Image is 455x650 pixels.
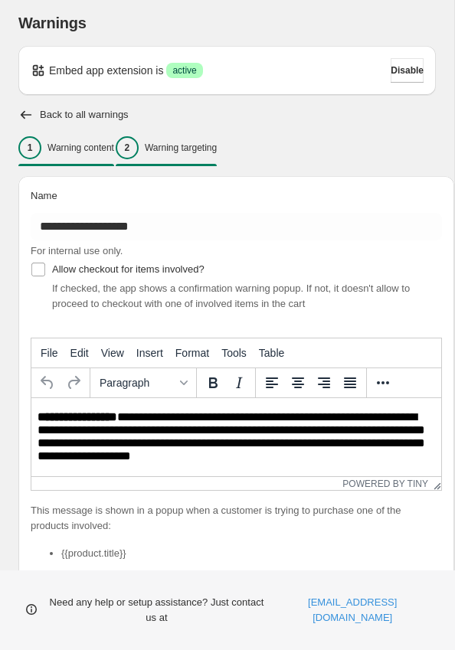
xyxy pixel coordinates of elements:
button: Bold [200,370,226,396]
span: Allow checkout for items involved? [52,263,205,275]
button: Align left [259,370,285,396]
span: Tools [221,347,247,359]
button: Justify [337,370,363,396]
div: 2 [116,136,139,159]
p: Warning content [47,142,114,154]
body: Rich Text Area. Press ALT-0 for help. [6,12,404,132]
button: Formats [93,370,193,396]
li: {{product.title}} [61,546,442,561]
div: 1 [18,136,41,159]
span: Edit [70,347,89,359]
button: More... [370,370,396,396]
button: 1Warning content [18,132,114,164]
span: View [101,347,124,359]
button: Align right [311,370,337,396]
p: Embed app extension is [49,63,163,78]
button: 2Warning targeting [116,132,217,164]
iframe: Rich Text Area [31,398,441,476]
button: Redo [61,370,87,396]
button: Undo [34,370,61,396]
span: If checked, the app shows a confirmation warning popup. If not, it doesn't allow to proceed to ch... [52,283,410,309]
a: [EMAIL_ADDRESS][DOMAIN_NAME] [274,595,430,626]
span: Disable [391,64,424,77]
button: Disable [391,58,424,83]
span: Table [259,347,284,359]
span: Name [31,190,57,201]
span: For internal use only. [31,245,123,256]
button: Align center [285,370,311,396]
span: Warnings [18,15,87,31]
p: Warning targeting [145,142,217,154]
p: This message is shown in a popup when a customer is trying to purchase one of the products involved: [31,503,442,534]
span: Format [175,347,209,359]
span: File [41,347,58,359]
a: Powered by Tiny [342,479,428,489]
div: Resize [428,477,441,490]
span: Insert [136,347,163,359]
button: Italic [226,370,252,396]
span: Paragraph [100,377,175,389]
h2: Back to all warnings [40,109,129,121]
span: active [172,64,196,77]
